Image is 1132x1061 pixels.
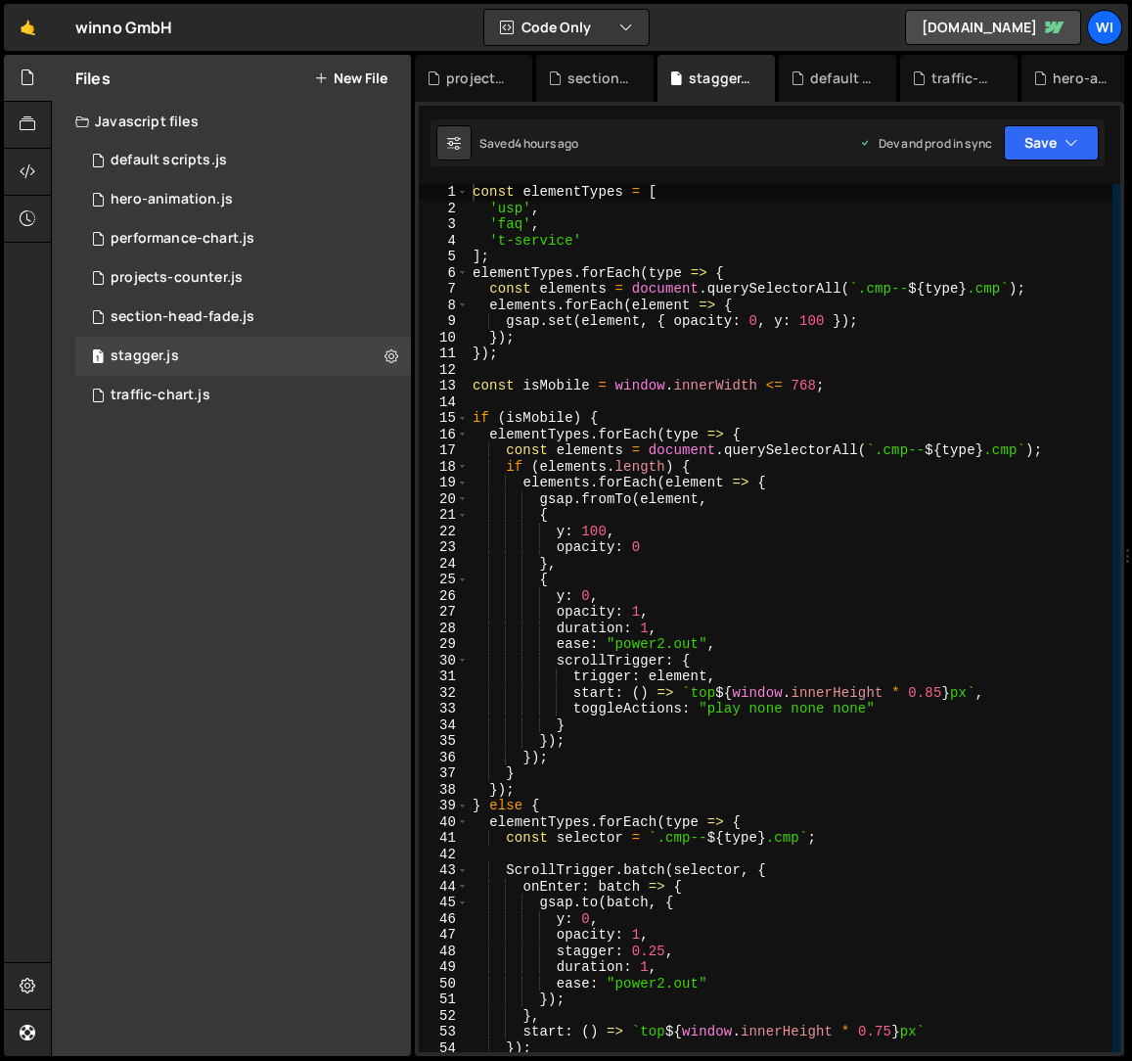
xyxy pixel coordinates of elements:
[419,782,469,799] div: 38
[419,459,469,476] div: 18
[419,927,469,944] div: 47
[1004,125,1099,161] button: Save
[567,69,630,88] div: section-head-fade.js
[419,507,469,524] div: 21
[419,313,469,330] div: 9
[75,258,411,298] div: 17342/48395.js
[75,219,411,258] div: 17342/48164.js
[419,765,469,782] div: 37
[419,588,469,605] div: 26
[419,442,469,459] div: 17
[419,475,469,491] div: 19
[111,347,179,365] div: stagger.js
[419,944,469,960] div: 48
[419,556,469,573] div: 24
[111,152,227,169] div: default scripts.js
[419,669,469,685] div: 31
[419,378,469,394] div: 13
[419,847,469,863] div: 42
[419,604,469,621] div: 27
[419,911,469,928] div: 46
[419,265,469,282] div: 6
[75,376,411,415] div: 17342/48247.js
[75,180,411,219] div: 17342/48215.js
[419,233,469,250] div: 4
[419,1008,469,1025] div: 52
[92,350,104,366] span: 1
[419,281,469,298] div: 7
[111,269,243,287] div: projects-counter.js
[419,879,469,896] div: 44
[111,191,233,208] div: hero-animation.js
[419,750,469,766] div: 36
[419,685,469,702] div: 32
[75,337,411,376] div: 17342/48268.js
[419,1040,469,1057] div: 54
[419,895,469,911] div: 45
[419,733,469,750] div: 35
[419,427,469,443] div: 16
[111,387,210,404] div: traffic-chart.js
[111,230,254,248] div: performance-chart.js
[419,346,469,362] div: 11
[419,539,469,556] div: 23
[419,830,469,847] div: 41
[75,141,411,180] div: 17342/48267.js
[479,135,579,152] div: Saved
[419,862,469,879] div: 43
[419,524,469,540] div: 22
[419,621,469,637] div: 28
[446,69,509,88] div: projects-counter.js
[419,976,469,992] div: 50
[419,362,469,379] div: 12
[419,814,469,831] div: 40
[1087,10,1122,45] a: wi
[859,135,992,152] div: Dev and prod in sync
[419,394,469,411] div: 14
[52,102,411,141] div: Javascript files
[689,69,751,88] div: stagger.js
[419,249,469,265] div: 5
[931,69,994,88] div: traffic-chart.js
[419,992,469,1008] div: 51
[419,1024,469,1040] div: 53
[419,798,469,814] div: 39
[419,330,469,346] div: 10
[515,135,579,152] div: 4 hours ago
[419,717,469,734] div: 34
[111,308,254,326] div: section-head-fade.js
[419,701,469,717] div: 33
[4,4,52,51] a: 🤙
[905,10,1081,45] a: [DOMAIN_NAME]
[419,572,469,588] div: 25
[419,491,469,508] div: 20
[810,69,873,88] div: default scripts.js
[419,959,469,976] div: 49
[484,10,649,45] button: Code Only
[1053,69,1115,88] div: hero-animation.js
[75,16,173,39] div: winno GmbH
[419,201,469,217] div: 2
[75,298,411,337] div: 17342/48299.js
[419,410,469,427] div: 15
[419,653,469,669] div: 30
[419,216,469,233] div: 3
[75,68,111,89] h2: Files
[419,184,469,201] div: 1
[314,70,387,86] button: New File
[419,298,469,314] div: 8
[419,636,469,653] div: 29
